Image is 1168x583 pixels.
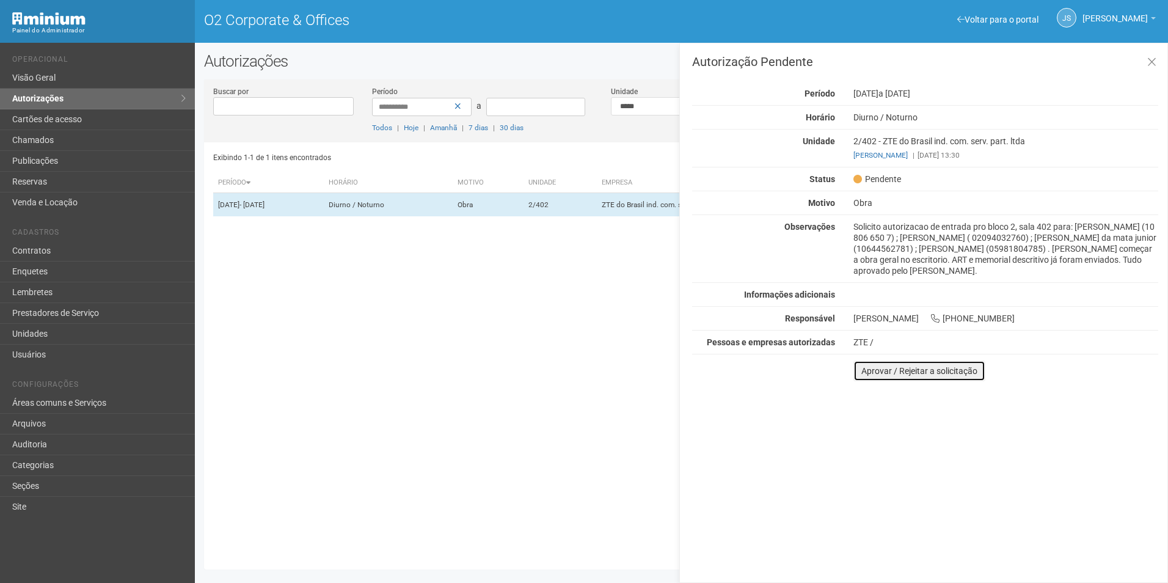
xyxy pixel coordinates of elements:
[213,148,677,167] div: Exibindo 1-1 de 1 itens encontrados
[957,15,1038,24] a: Voltar para o portal
[524,193,597,217] td: 2/402
[239,200,265,209] span: - [DATE]
[213,86,249,97] label: Buscar por
[204,52,1159,70] h2: Autorizações
[1082,2,1148,23] span: Jeferson Souza
[611,86,638,97] label: Unidade
[844,112,1167,123] div: Diurno / Noturno
[853,174,901,185] span: Pendente
[809,174,835,184] strong: Status
[853,151,908,159] a: [PERSON_NAME]
[397,123,399,132] span: |
[204,12,673,28] h1: O2 Corporate & Offices
[1057,8,1076,28] a: JS
[806,112,835,122] strong: Horário
[785,313,835,323] strong: Responsável
[493,123,495,132] span: |
[597,193,855,217] td: ZTE do Brasil ind. com. serv. part. ltda
[524,173,597,193] th: Unidade
[12,228,186,241] li: Cadastros
[453,173,524,193] th: Motivo
[453,193,524,217] td: Obra
[469,123,488,132] a: 7 dias
[597,173,855,193] th: Empresa
[213,173,324,193] th: Período
[12,25,186,36] div: Painel do Administrador
[372,86,398,97] label: Período
[853,150,1158,161] div: [DATE] 13:30
[423,123,425,132] span: |
[744,290,835,299] strong: Informações adicionais
[213,193,324,217] td: [DATE]
[324,173,453,193] th: Horário
[844,88,1167,99] div: [DATE]
[853,361,985,381] button: Aprovar / Rejeitar a solicitação
[844,221,1167,276] div: Solicito autorizacao de entrada pro bloco 2, sala 402 para: [PERSON_NAME] (10 806 650 7) ; [PERSO...
[462,123,464,132] span: |
[844,197,1167,208] div: Obra
[1082,15,1156,25] a: [PERSON_NAME]
[692,56,1158,68] h3: Autorização Pendente
[844,313,1167,324] div: [PERSON_NAME] [PHONE_NUMBER]
[803,136,835,146] strong: Unidade
[853,337,1158,348] div: ZTE /
[844,136,1167,161] div: 2/402 - ZTE do Brasil ind. com. serv. part. ltda
[476,101,481,111] span: a
[12,380,186,393] li: Configurações
[878,89,910,98] span: a [DATE]
[430,123,457,132] a: Amanhã
[500,123,524,132] a: 30 dias
[372,123,392,132] a: Todos
[12,55,186,68] li: Operacional
[808,198,835,208] strong: Motivo
[784,222,835,232] strong: Observações
[12,12,86,25] img: Minium
[707,337,835,347] strong: Pessoas e empresas autorizadas
[913,151,914,159] span: |
[324,193,453,217] td: Diurno / Noturno
[404,123,418,132] a: Hoje
[805,89,835,98] strong: Período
